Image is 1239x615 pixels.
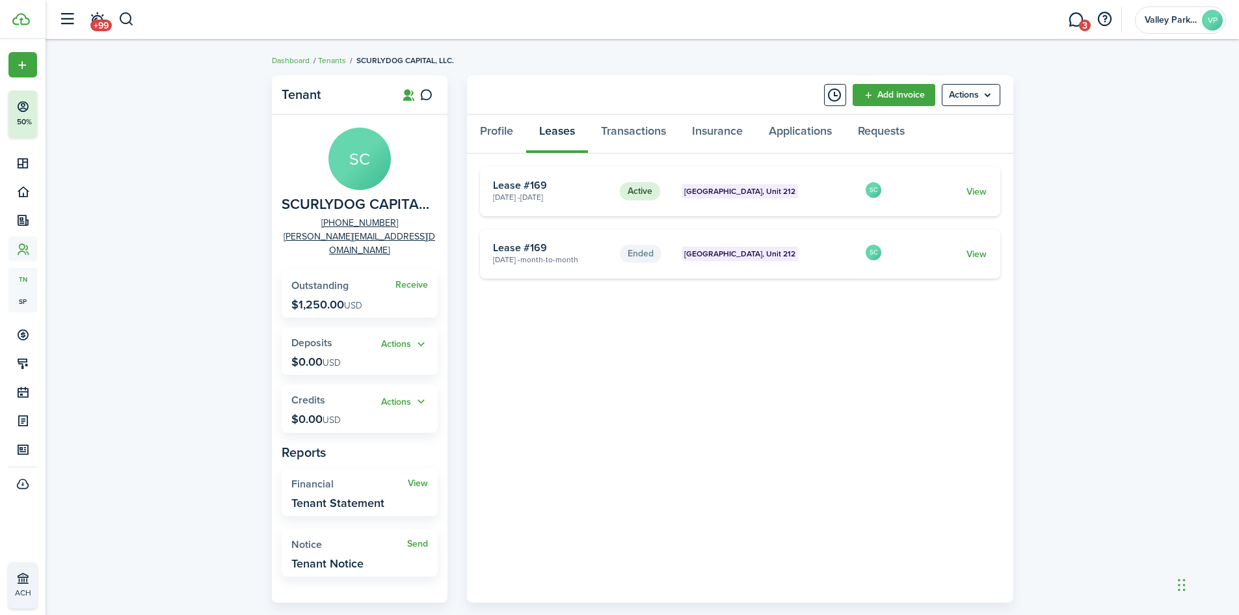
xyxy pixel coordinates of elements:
a: ACH [8,562,37,608]
a: [PERSON_NAME][EMAIL_ADDRESS][DOMAIN_NAME] [282,230,438,257]
widget-stats-title: Financial [291,478,408,490]
iframe: Chat Widget [1022,474,1239,615]
button: Actions [381,394,428,409]
span: 3 [1079,20,1091,31]
span: SCURLYDOG CAPITAL, LLC. [356,55,454,66]
menu-btn: Actions [942,84,1000,106]
div: Drag [1178,566,1186,605]
card-title: Lease #169 [493,242,610,254]
span: Deposits [291,335,332,350]
a: Insurance [679,115,756,154]
a: [PHONE_NUMBER] [321,216,398,230]
p: $0.00 [291,413,341,426]
span: Outstanding [291,278,349,293]
span: Credits [291,392,325,407]
button: Search [118,8,135,31]
span: +99 [90,20,112,31]
a: sp [8,290,37,312]
a: Profile [467,115,526,154]
span: Month-to-month [520,254,578,266]
a: View [966,247,987,261]
span: SCURLYDOG CAPITAL, LLC. [282,197,431,213]
span: USD [323,356,341,370]
a: View [408,478,428,489]
card-description: [DATE] - [493,254,610,266]
button: Open menu [942,84,1000,106]
status: Ended [620,245,661,263]
a: Applications [756,115,845,154]
a: Tenants [318,55,346,66]
panel-main-subtitle: Reports [282,443,438,462]
p: 50% [16,116,33,128]
a: Transactions [588,115,679,154]
button: Open menu [381,394,428,409]
widget-stats-description: Tenant Statement [291,497,384,510]
card-description: [DATE] - [DATE] [493,191,610,203]
button: Open resource center [1093,8,1115,31]
span: Valley Park Properties [1145,16,1197,25]
p: ACH [15,587,92,599]
p: $1,250.00 [291,298,362,311]
a: Send [407,539,428,549]
status: Active [620,182,660,200]
a: Dashboard [272,55,310,66]
span: USD [323,413,341,427]
button: 50% [8,90,116,137]
avatar-text: VP [1202,10,1223,31]
a: Requests [845,115,918,154]
a: View [966,185,987,198]
span: USD [344,299,362,312]
widget-stats-title: Notice [291,539,407,551]
img: TenantCloud [12,13,30,25]
widget-stats-description: Tenant Notice [291,557,364,570]
span: [GEOGRAPHIC_DATA], Unit 212 [684,185,795,197]
button: Open sidebar [55,7,79,32]
span: [GEOGRAPHIC_DATA], Unit 212 [684,248,795,260]
panel-main-title: Tenant [282,87,386,102]
button: Open menu [381,337,428,352]
button: Timeline [824,84,846,106]
avatar-text: SC [328,128,391,190]
button: Open menu [8,52,37,77]
a: Add invoice [853,84,935,106]
p: $0.00 [291,355,341,368]
button: Actions [381,337,428,352]
card-title: Lease #169 [493,180,610,191]
a: Receive [395,280,428,290]
a: Notifications [85,3,109,36]
a: tn [8,268,37,290]
a: Messaging [1063,3,1088,36]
